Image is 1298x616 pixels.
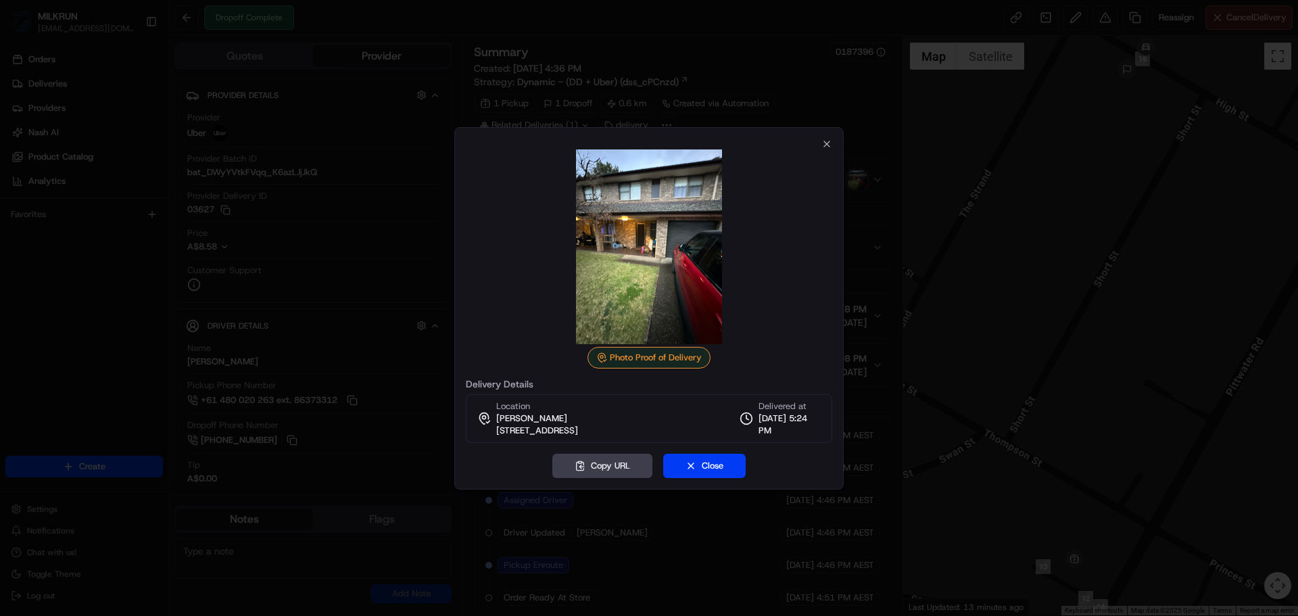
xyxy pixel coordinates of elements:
span: [PERSON_NAME] [496,412,567,425]
button: Close [663,454,746,478]
label: Delivery Details [466,379,832,389]
img: photo_proof_of_delivery image [552,149,746,344]
div: Photo Proof of Delivery [587,347,711,369]
span: [DATE] 5:24 PM [759,412,821,437]
button: Copy URL [552,454,652,478]
span: Location [496,400,530,412]
span: [STREET_ADDRESS] [496,425,578,437]
span: Delivered at [759,400,821,412]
